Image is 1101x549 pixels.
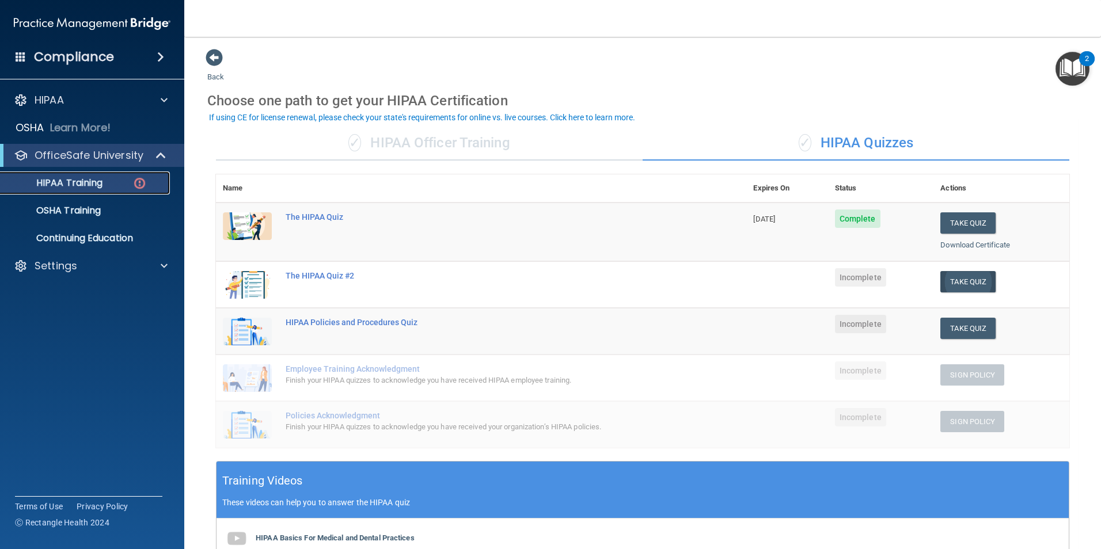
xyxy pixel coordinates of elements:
[933,174,1069,203] th: Actions
[835,315,886,333] span: Incomplete
[286,318,689,327] div: HIPAA Policies and Procedures Quiz
[16,121,44,135] p: OSHA
[207,59,224,81] a: Back
[209,113,635,121] div: If using CE for license renewal, please check your state's requirements for online vs. live cours...
[14,93,168,107] a: HIPAA
[7,205,101,216] p: OSHA Training
[14,148,167,162] a: OfficeSafe University
[7,232,165,244] p: Continuing Education
[35,259,77,273] p: Settings
[35,93,64,107] p: HIPAA
[746,174,827,203] th: Expires On
[835,209,880,228] span: Complete
[940,271,996,292] button: Take Quiz
[940,364,1004,386] button: Sign Policy
[34,49,114,65] h4: Compliance
[799,134,811,151] span: ✓
[77,501,128,512] a: Privacy Policy
[222,471,303,491] h5: Training Videos
[256,533,415,542] b: HIPAA Basics For Medical and Dental Practices
[835,361,886,380] span: Incomplete
[216,174,279,203] th: Name
[1043,470,1087,513] iframe: Drift Widget Chat Controller
[286,420,689,434] div: Finish your HIPAA quizzes to acknowledge you have received your organization’s HIPAA policies.
[216,126,643,161] div: HIPAA Officer Training
[940,411,1004,432] button: Sign Policy
[286,411,689,420] div: Policies Acknowledgment
[14,259,168,273] a: Settings
[207,84,1078,117] div: Choose one path to get your HIPAA Certification
[1056,52,1089,86] button: Open Resource Center, 2 new notifications
[940,241,1010,249] a: Download Certificate
[828,174,934,203] th: Status
[286,364,689,373] div: Employee Training Acknowledgment
[940,318,996,339] button: Take Quiz
[835,408,886,426] span: Incomplete
[222,498,1063,507] p: These videos can help you to answer the HIPAA quiz
[753,215,775,223] span: [DATE]
[7,177,102,189] p: HIPAA Training
[348,134,361,151] span: ✓
[14,12,170,35] img: PMB logo
[835,268,886,287] span: Incomplete
[132,176,147,190] img: danger-circle.6113f641.png
[940,212,996,234] button: Take Quiz
[1085,59,1089,74] div: 2
[286,212,689,222] div: The HIPAA Quiz
[15,517,109,528] span: Ⓒ Rectangle Health 2024
[286,373,689,387] div: Finish your HIPAA quizzes to acknowledge you have received HIPAA employee training.
[50,121,111,135] p: Learn More!
[643,126,1069,161] div: HIPAA Quizzes
[207,112,637,123] button: If using CE for license renewal, please check your state's requirements for online vs. live cours...
[286,271,689,280] div: The HIPAA Quiz #2
[15,501,63,512] a: Terms of Use
[35,148,143,162] p: OfficeSafe University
